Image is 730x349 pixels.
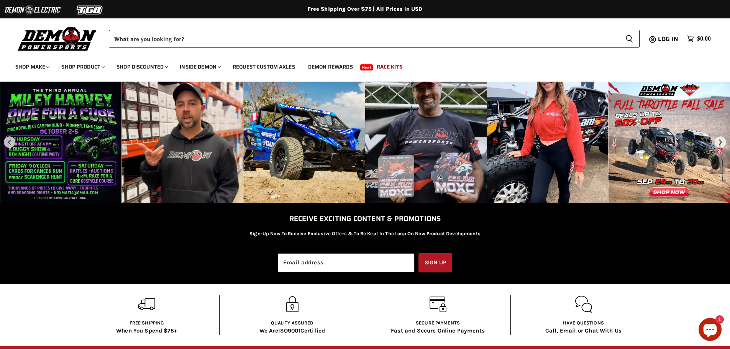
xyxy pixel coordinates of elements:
img: Demon Electric Logo 2 [4,3,61,17]
a: Demon Rewards [302,59,359,75]
a: Request Custom Axles [227,59,301,75]
span: ISO9001 [278,327,300,334]
div: Free Shipping Over $75 | All Prices In USD [59,6,672,13]
span: Quality Assured [271,320,314,326]
button: previous post [4,136,15,148]
button: Sign up [418,253,452,272]
a: Shop Discounted [111,59,172,75]
span: Log in [658,34,678,44]
div: Instagram post opens in a popup [122,82,244,203]
p: Call, Email or Chat With Us [545,327,622,335]
p: When You Spend $75+ [116,327,177,335]
a: Inside Demon [174,59,225,75]
img: Demon Powersports [15,25,99,52]
a: Race Kits [371,59,408,75]
a: Log in [655,36,683,43]
a: $0.00 [683,33,715,44]
span: $0.00 [697,35,711,43]
button: Search [619,30,640,48]
input: When autocomplete results are available use up and down arrows to review and enter to select [109,30,619,48]
span: Have questions [563,320,604,326]
div: Instagram post opens in a popup [243,82,365,203]
a: Shop Product [56,59,109,75]
input: Email address [278,253,415,272]
p: Fast and Secure Online Payments [391,327,485,335]
img: TGB Logo 2 [61,3,119,17]
inbox-online-store-chat: Shopify online store chat [696,318,724,343]
div: Instagram post opens in a popup [365,82,487,203]
h2: Receive exciting Content & Promotions [140,215,590,223]
button: next post [715,136,726,148]
a: Shop Make [10,59,54,75]
p: Sign-Up Now To Receive Exclusive Offers & To Be Kept In The Loop On New Product Developments [249,230,481,237]
ul: Main menu [10,56,709,75]
form: Product [109,30,640,48]
span: New! [360,64,373,70]
div: Instagram post opens in a popup [487,82,609,203]
span: Free shipping [130,320,164,326]
p: We Are Certified [259,327,325,335]
span: Secure Payments [416,320,460,326]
